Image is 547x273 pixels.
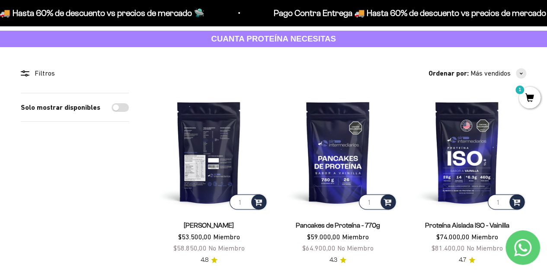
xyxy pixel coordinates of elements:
span: No Miembro [337,244,374,252]
span: $81.400,00 [431,244,464,252]
span: $53.500,00 [178,233,211,241]
strong: CUANTA PROTEÍNA NECESITAS [211,34,336,43]
span: Ordenar por: [429,68,469,79]
img: Proteína Whey - Vainilla [150,93,268,211]
span: $74.000,00 [436,233,469,241]
span: 4.3 [329,255,337,265]
a: 1 [519,94,541,103]
span: $59.000,00 [307,233,340,241]
span: Miembro [471,233,498,241]
span: $58.850,00 [173,244,207,252]
button: Más vendidos [470,68,526,79]
span: No Miembro [208,244,245,252]
a: 4.74.7 de 5.0 estrellas [459,255,475,265]
a: 4.34.3 de 5.0 estrellas [329,255,346,265]
span: Miembro [213,233,240,241]
a: Proteína Aislada ISO - Vainilla [425,222,509,229]
a: 4.84.8 de 5.0 estrellas [201,255,218,265]
div: Filtros [21,68,129,79]
span: $64.900,00 [302,244,336,252]
label: Solo mostrar disponibles [21,102,100,113]
span: No Miembro [466,244,502,252]
a: [PERSON_NAME] [184,222,234,229]
a: Pancakes de Proteína - 770g [296,222,380,229]
span: Más vendidos [470,68,511,79]
mark: 1 [515,85,525,95]
span: Miembro [342,233,369,241]
span: 4.8 [201,255,208,265]
span: 4.7 [459,255,466,265]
